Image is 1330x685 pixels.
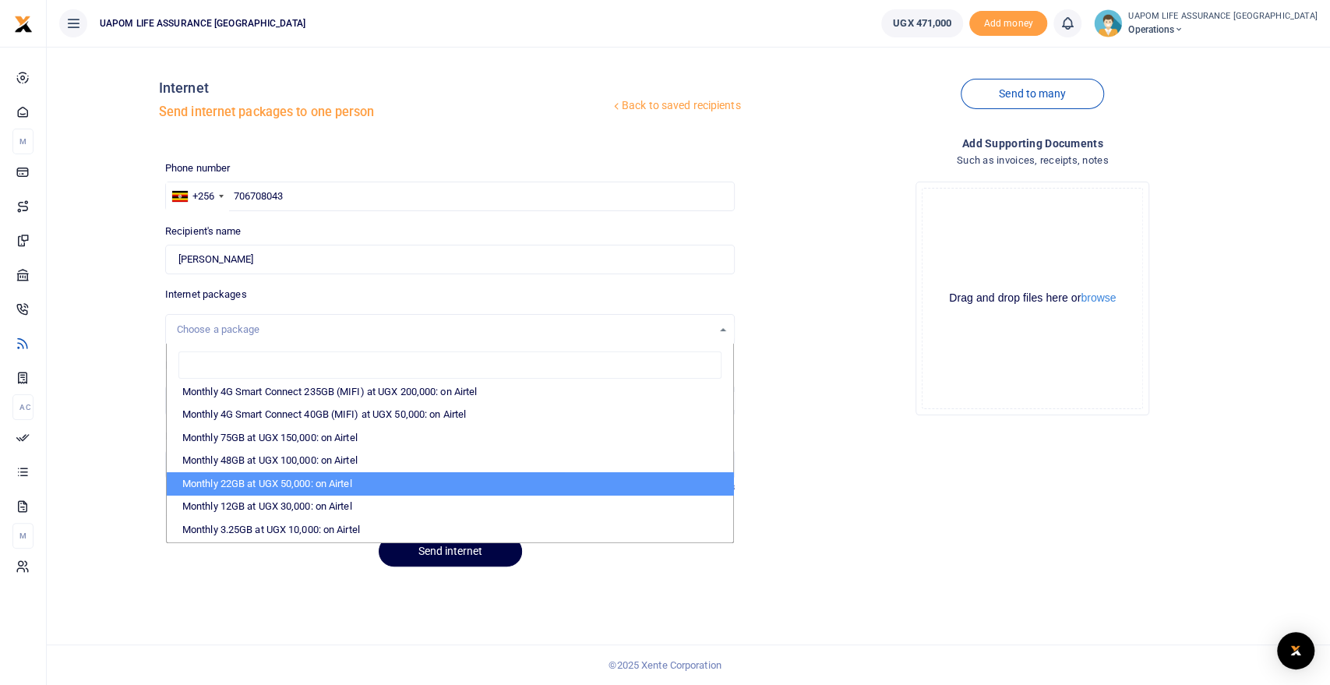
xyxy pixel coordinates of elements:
div: Uganda: +256 [166,182,228,210]
button: browse [1081,292,1116,303]
div: +256 [192,189,214,204]
img: profile-user [1094,9,1122,37]
h5: Send internet packages to one person [159,104,610,120]
div: File Uploader [915,182,1149,415]
a: UGX 471,000 [881,9,963,37]
img: logo-small [14,15,33,34]
label: Phone number [165,161,230,176]
input: Enter extra information [165,450,736,479]
span: Operations [1128,23,1318,37]
h4: Add supporting Documents [747,135,1318,152]
span: UAPOM LIFE ASSURANCE [GEOGRAPHIC_DATA] [93,16,312,30]
button: Send internet [379,536,522,567]
li: Monthly 4G Smart Connect 235GB (MIFI) at UGX 200,000: on Airtel [167,380,734,404]
li: M [12,129,34,154]
li: Monthly 12GB at UGX 30,000: on Airtel [167,495,734,518]
li: Ac [12,394,34,420]
a: Add money [969,16,1047,28]
div: Choose a package [177,322,713,337]
a: profile-user UAPOM LIFE ASSURANCE [GEOGRAPHIC_DATA] Operations [1094,9,1318,37]
li: Monthly 48GB at UGX 100,000: on Airtel [167,449,734,472]
label: Memo for this transaction [165,429,281,444]
a: Back to saved recipients [610,92,742,120]
li: Monthly 22GB at UGX 50,000: on Airtel [167,472,734,496]
label: Reason you are spending [165,358,277,373]
div: Drag and drop files here or [923,291,1142,305]
div: Open Intercom Messenger [1277,632,1314,669]
li: M [12,523,34,549]
h4: Such as invoices, receipts, notes [747,152,1318,169]
span: UGX 471,000 [893,16,951,31]
label: Recipient's name [165,224,242,239]
small: UAPOM LIFE ASSURANCE [GEOGRAPHIC_DATA] [1128,10,1318,23]
span: Add money [969,11,1047,37]
li: Wallet ballance [875,9,969,37]
a: logo-small logo-large logo-large [14,17,33,29]
input: Enter phone number [165,182,736,211]
li: Monthly 75GB at UGX 150,000: on Airtel [167,426,734,450]
label: Internet packages [165,287,247,302]
li: Monthly 3.25GB at UGX 10,000: on Airtel [167,518,734,542]
li: Toup your wallet [969,11,1047,37]
input: Loading name... [165,245,736,274]
h4: Internet [159,79,610,97]
li: Monthly 4G Smart Connect 40GB (MIFI) at UGX 50,000: on Airtel [167,403,734,426]
li: Chilax 40GB at UGX 100,000: on Airtel [167,541,734,564]
a: Send to many [961,79,1104,109]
